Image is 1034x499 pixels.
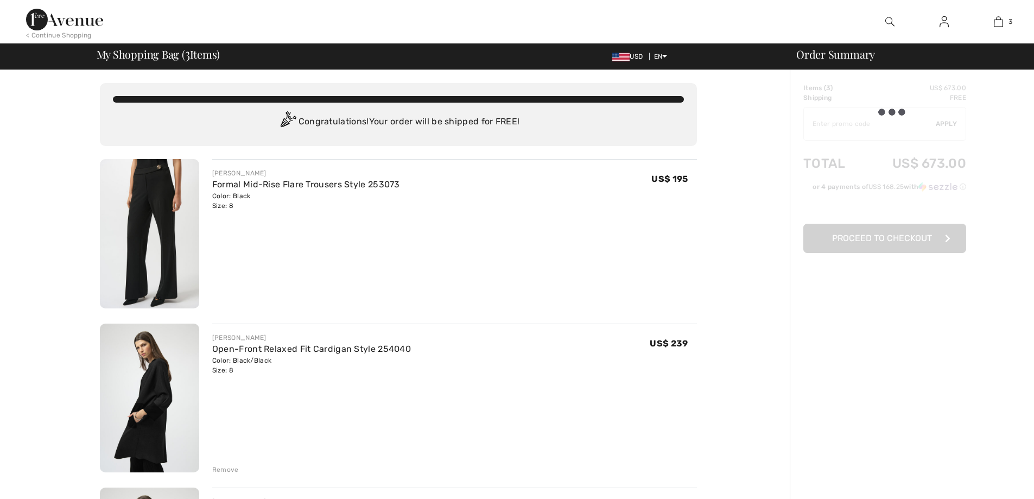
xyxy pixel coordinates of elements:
[654,53,668,60] span: EN
[612,53,647,60] span: USD
[113,111,684,133] div: Congratulations! Your order will be shipped for FREE!
[1008,17,1012,27] span: 3
[650,338,688,349] span: US$ 239
[931,15,957,29] a: Sign In
[277,111,299,133] img: Congratulation2.svg
[212,191,400,211] div: Color: Black Size: 8
[212,356,411,375] div: Color: Black/Black Size: 8
[100,159,199,308] img: Formal Mid-Rise Flare Trousers Style 253073
[26,30,92,40] div: < Continue Shopping
[972,15,1025,28] a: 3
[100,324,199,473] img: Open-Front Relaxed Fit Cardigan Style 254040
[612,53,630,61] img: US Dollar
[185,46,190,60] span: 3
[212,344,411,354] a: Open-Front Relaxed Fit Cardigan Style 254040
[651,174,688,184] span: US$ 195
[212,333,411,343] div: [PERSON_NAME]
[212,179,400,190] a: Formal Mid-Rise Flare Trousers Style 253073
[994,15,1003,28] img: My Bag
[26,9,103,30] img: 1ère Avenue
[885,15,895,28] img: search the website
[97,49,220,60] span: My Shopping Bag ( Items)
[940,15,949,28] img: My Info
[783,49,1027,60] div: Order Summary
[212,168,400,178] div: [PERSON_NAME]
[212,465,239,475] div: Remove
